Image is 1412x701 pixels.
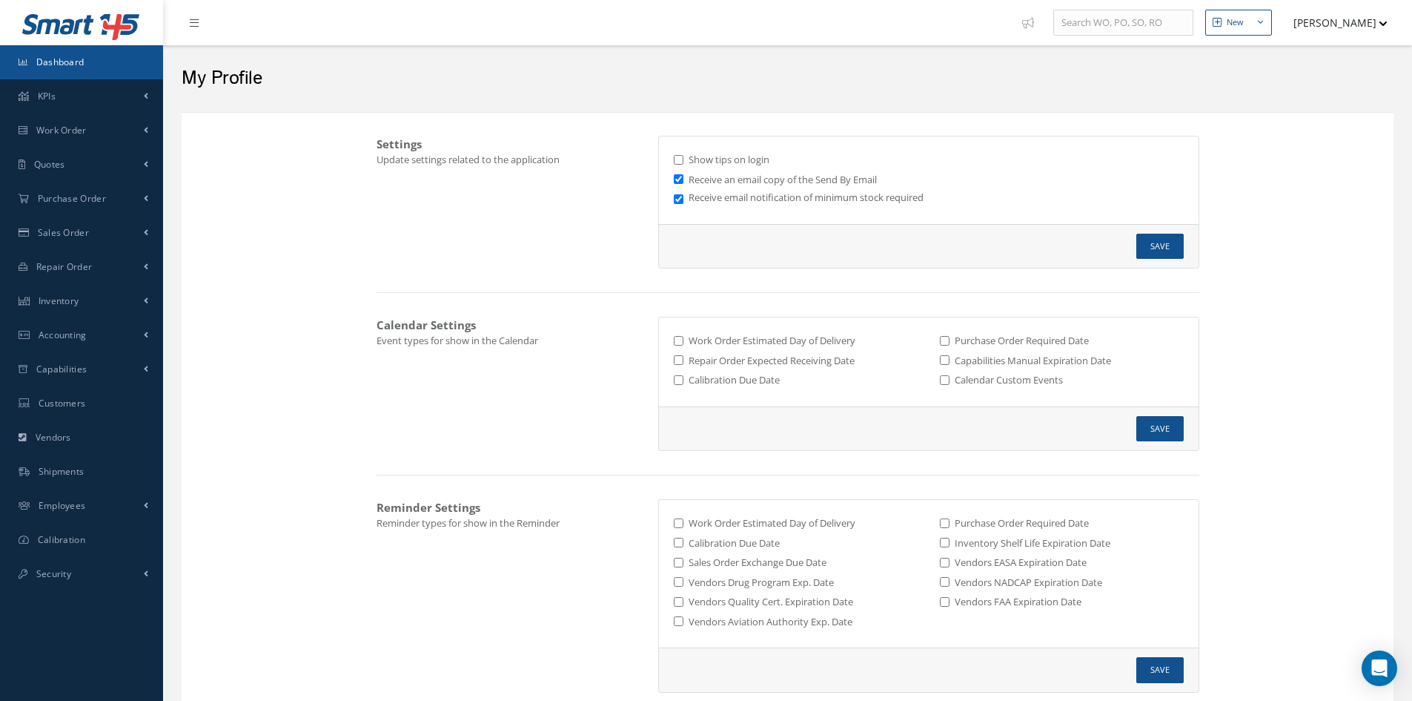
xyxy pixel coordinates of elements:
[377,136,636,153] div: Settings
[689,151,769,168] label: Show tips on login
[955,332,1089,349] label: Purchase Order Required Date
[689,554,826,570] label: Sales Order Exchange Due Date
[955,574,1102,590] label: Vendors NADCAP Expiration Date
[1362,651,1397,686] div: Open Intercom Messenger
[1136,416,1184,442] button: Save
[39,499,86,512] span: Employees
[689,191,924,205] label: Receive email notification of minimum stock required
[36,567,71,580] span: Security
[34,158,65,171] span: Quotes
[36,260,93,273] span: Repair Order
[1279,8,1388,37] button: [PERSON_NAME]
[689,332,855,349] label: Work Order Estimated Day of Delivery
[1205,10,1272,36] button: New
[377,516,636,531] div: Reminder types for show in the Reminder
[1136,657,1184,683] button: Save
[689,535,780,551] label: Calibration Due Date
[36,56,84,68] span: Dashboard
[1136,234,1184,260] button: Save
[39,329,87,341] span: Accounting
[689,613,852,630] label: Vendors Aviation Authority Exp. Date
[38,192,106,205] span: Purchase Order
[39,465,84,478] span: Shipments
[689,171,877,188] label: Receive an email copy of the Send By Email
[689,515,855,531] label: Work Order Estimated Day of Delivery
[1227,16,1244,29] div: New
[955,515,1089,531] label: Purchase Order Required Date
[689,352,855,369] label: Repair Order Expected Receiving Date
[36,124,87,136] span: Work Order
[955,372,1063,388] label: Calendar Custom Events
[377,317,636,334] div: Calendar Settings
[955,535,1110,551] label: Inventory Shelf Life Expiration Date
[377,153,636,168] div: Update settings related to the application
[38,226,89,239] span: Sales Order
[955,352,1111,369] label: Capabilities Manual Expiration Date
[1053,10,1193,36] input: Search WO, PO, SO, RO
[955,593,1081,610] label: Vendors FAA Expiration Date
[38,90,56,102] span: KPIs
[377,499,636,516] div: Reminder Settings
[39,294,79,307] span: Inventory
[955,554,1087,570] label: Vendors EASA Expiration Date
[377,334,636,349] div: Event types for show in the Calendar
[182,68,1393,90] h2: My Profile
[39,397,86,409] span: Customers
[38,533,85,546] span: Calibration
[689,372,780,388] label: Calibration Due Date
[689,593,853,610] label: Vendors Quality Cert. Expiration Date
[36,363,87,375] span: Capabilities
[689,574,834,590] label: Vendors Drug Program Exp. Date
[36,431,71,444] span: Vendors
